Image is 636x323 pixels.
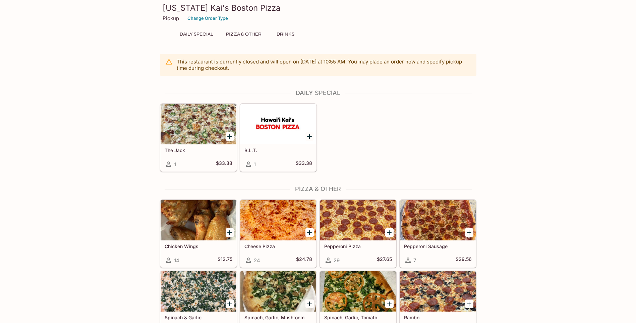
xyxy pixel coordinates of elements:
[184,13,231,24] button: Change Order Type
[334,257,340,264] span: 29
[404,315,472,320] h5: Rambo
[165,315,232,320] h5: Spinach & Garlic
[400,200,476,268] a: Pepperoni Sausage7$29.56
[240,200,316,268] a: Cheese Pizza24$24.78
[324,243,392,249] h5: Pepperoni Pizza
[226,132,234,141] button: Add The Jack
[465,228,473,237] button: Add Pepperoni Sausage
[385,299,394,308] button: Add Spinach, Garlic, Tomato
[161,104,236,144] div: The Jack
[216,160,232,168] h5: $33.38
[161,200,236,240] div: Chicken Wings
[400,271,476,312] div: Rambo
[254,161,256,168] span: 1
[305,228,314,237] button: Add Cheese Pizza
[177,58,471,71] p: This restaurant is currently closed and will open on [DATE] at 10:55 AM . You may place an order ...
[377,256,392,264] h5: $27.65
[226,228,234,237] button: Add Chicken Wings
[244,315,312,320] h5: Spinach, Garlic, Mushroom
[226,299,234,308] button: Add Spinach & Garlic
[305,299,314,308] button: Add Spinach, Garlic, Mushroom
[163,3,474,13] h3: [US_STATE] Kai's Boston Pizza
[174,257,179,264] span: 14
[413,257,416,264] span: 7
[320,200,396,240] div: Pepperoni Pizza
[305,132,314,141] button: Add B.L.T.
[174,161,176,168] span: 1
[160,104,237,172] a: The Jack1$33.38
[240,104,316,144] div: B.L.T.
[161,271,236,312] div: Spinach & Garlic
[254,257,260,264] span: 24
[324,315,392,320] h5: Spinach, Garlic, Tomato
[385,228,394,237] button: Add Pepperoni Pizza
[240,200,316,240] div: Cheese Pizza
[465,299,473,308] button: Add Rambo
[160,200,237,268] a: Chicken Wings14$12.75
[320,200,396,268] a: Pepperoni Pizza29$27.65
[163,15,179,21] p: Pickup
[456,256,472,264] h5: $29.56
[222,30,265,39] button: Pizza & Other
[404,243,472,249] h5: Pepperoni Sausage
[240,104,316,172] a: B.L.T.1$33.38
[400,200,476,240] div: Pepperoni Sausage
[271,30,301,39] button: Drinks
[160,89,476,97] h4: Daily Special
[165,243,232,249] h5: Chicken Wings
[296,160,312,168] h5: $33.38
[176,30,217,39] button: Daily Special
[296,256,312,264] h5: $24.78
[165,147,232,153] h5: The Jack
[244,147,312,153] h5: B.L.T.
[240,271,316,312] div: Spinach, Garlic, Mushroom
[218,256,232,264] h5: $12.75
[244,243,312,249] h5: Cheese Pizza
[320,271,396,312] div: Spinach, Garlic, Tomato
[160,185,476,193] h4: Pizza & Other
